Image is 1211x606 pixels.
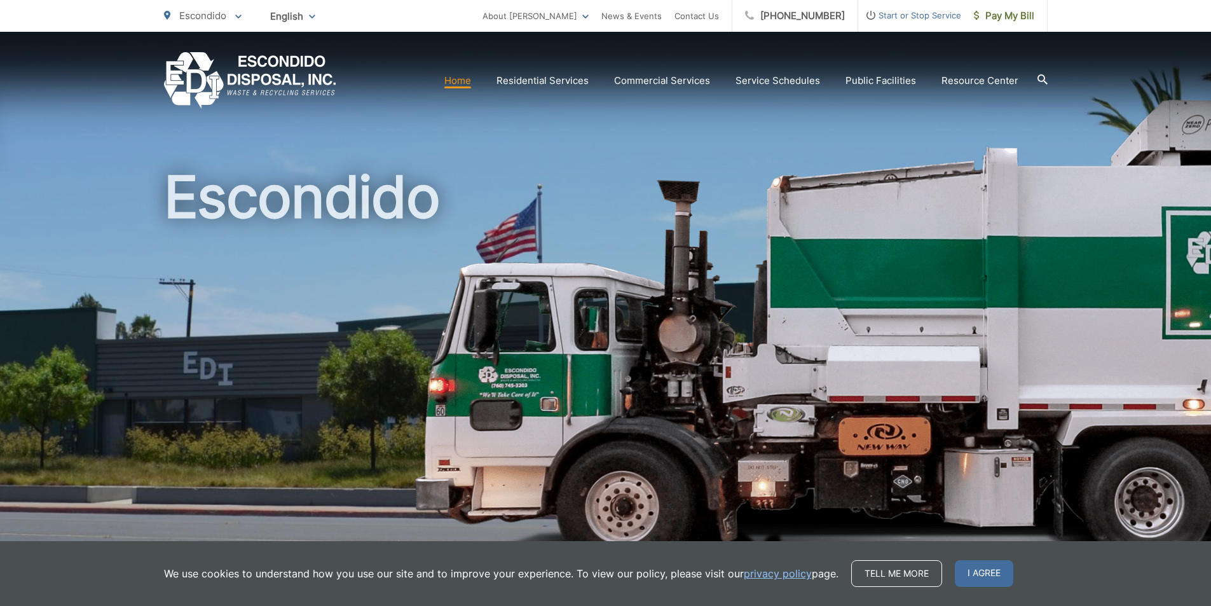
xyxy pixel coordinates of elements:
a: Service Schedules [735,73,820,88]
a: Tell me more [851,560,942,587]
a: News & Events [601,8,662,24]
a: Contact Us [674,8,719,24]
span: Escondido [179,10,226,22]
a: EDCD logo. Return to the homepage. [164,52,336,109]
a: privacy policy [744,566,812,581]
span: I agree [955,560,1013,587]
a: Public Facilities [845,73,916,88]
span: Pay My Bill [974,8,1034,24]
span: English [261,5,325,27]
a: Home [444,73,471,88]
p: We use cookies to understand how you use our site and to improve your experience. To view our pol... [164,566,838,581]
h1: Escondido [164,165,1048,568]
a: Residential Services [496,73,589,88]
a: About [PERSON_NAME] [482,8,589,24]
a: Resource Center [941,73,1018,88]
a: Commercial Services [614,73,710,88]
